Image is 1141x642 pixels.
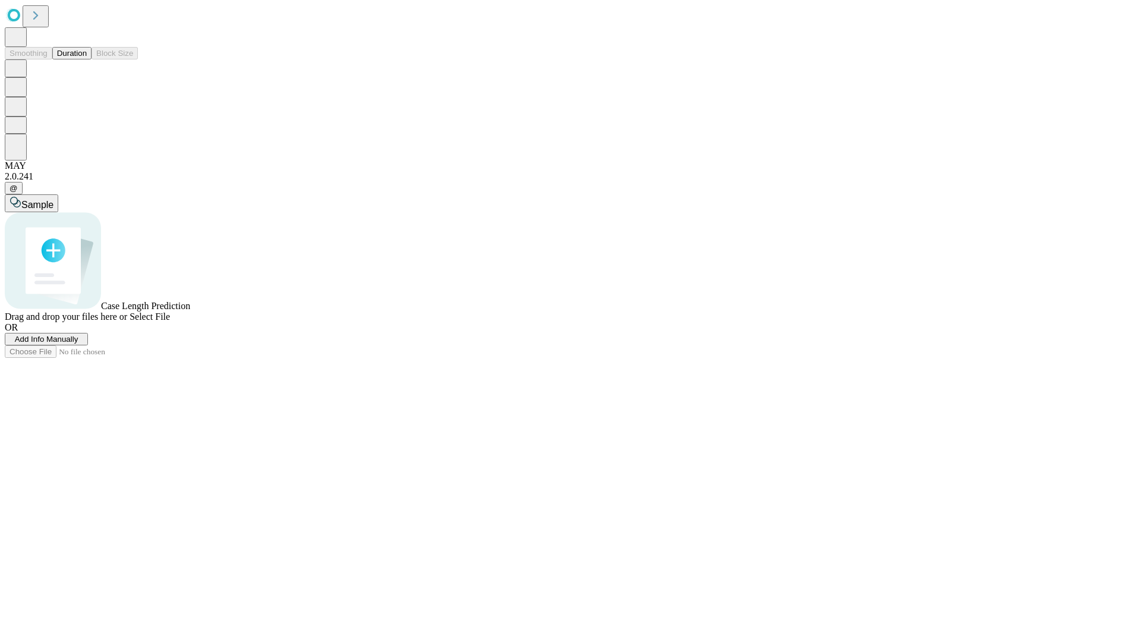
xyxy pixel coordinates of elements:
[52,47,92,59] button: Duration
[10,184,18,193] span: @
[5,171,1136,182] div: 2.0.241
[5,311,127,322] span: Drag and drop your files here or
[130,311,170,322] span: Select File
[21,200,53,210] span: Sample
[5,160,1136,171] div: MAY
[5,322,18,332] span: OR
[5,333,88,345] button: Add Info Manually
[101,301,190,311] span: Case Length Prediction
[5,182,23,194] button: @
[5,194,58,212] button: Sample
[92,47,138,59] button: Block Size
[15,335,78,344] span: Add Info Manually
[5,47,52,59] button: Smoothing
